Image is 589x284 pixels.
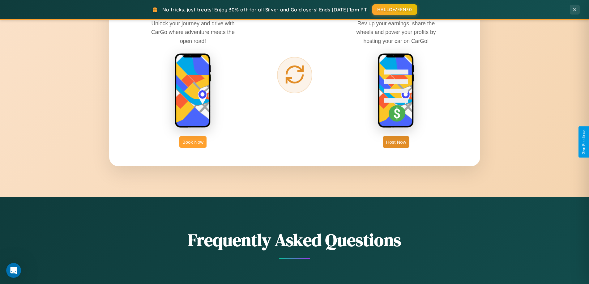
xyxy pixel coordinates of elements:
img: host phone [378,53,415,129]
p: Unlock your journey and drive with CarGo where adventure meets the open road! [147,19,239,45]
button: HALLOWEEN30 [372,4,417,15]
h2: Frequently Asked Questions [109,228,480,252]
button: Host Now [383,136,409,148]
iframe: Intercom live chat [6,263,21,278]
button: Book Now [179,136,207,148]
span: No tricks, just treats! Enjoy 30% off for all Silver and Gold users! Ends [DATE] 1pm PT. [162,6,368,13]
img: rent phone [174,53,211,129]
div: Give Feedback [582,129,586,155]
p: Rev up your earnings, share the wheels and power your profits by hosting your car on CarGo! [350,19,442,45]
